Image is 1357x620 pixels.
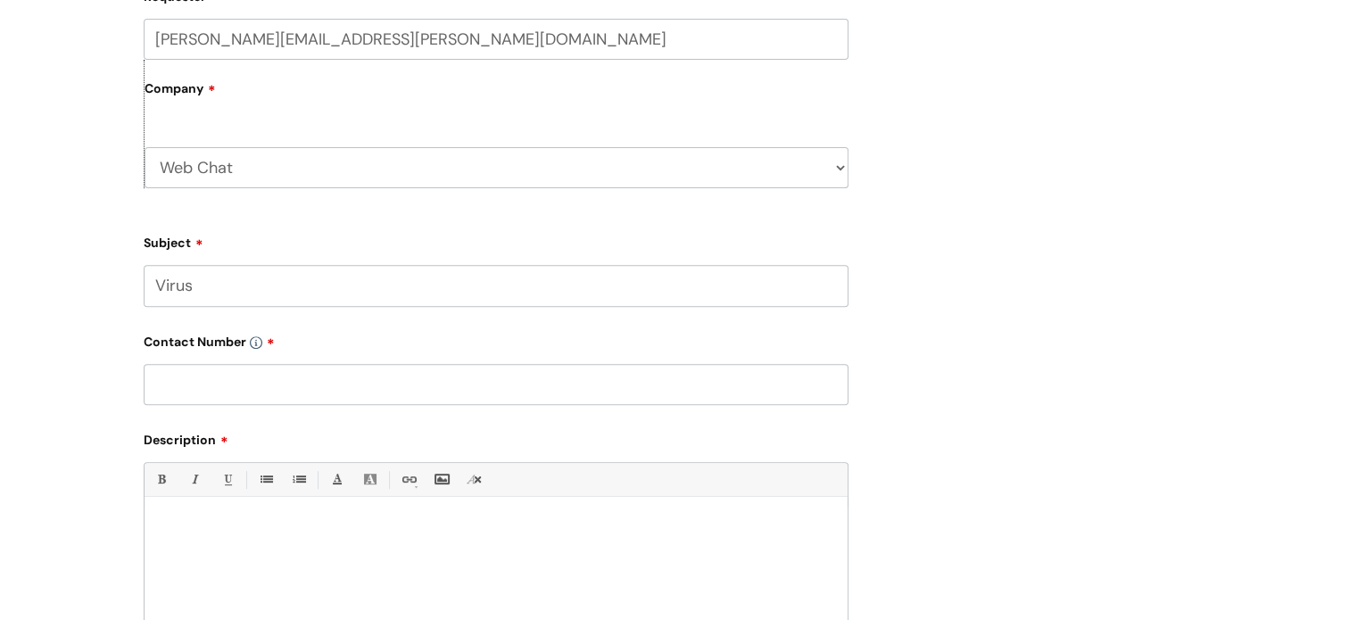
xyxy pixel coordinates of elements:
[254,468,277,491] a: • Unordered List (Ctrl-Shift-7)
[287,468,310,491] a: 1. Ordered List (Ctrl-Shift-8)
[150,468,172,491] a: Bold (Ctrl-B)
[144,426,848,448] label: Description
[326,468,348,491] a: Font Color
[359,468,381,491] a: Back Color
[250,336,262,349] img: info-icon.svg
[144,19,848,60] input: Email
[144,328,848,350] label: Contact Number
[144,229,848,251] label: Subject
[430,468,452,491] a: Insert Image...
[216,468,238,491] a: Underline(Ctrl-U)
[145,75,848,115] label: Company
[463,468,485,491] a: Remove formatting (Ctrl-\)
[183,468,205,491] a: Italic (Ctrl-I)
[397,468,419,491] a: Link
